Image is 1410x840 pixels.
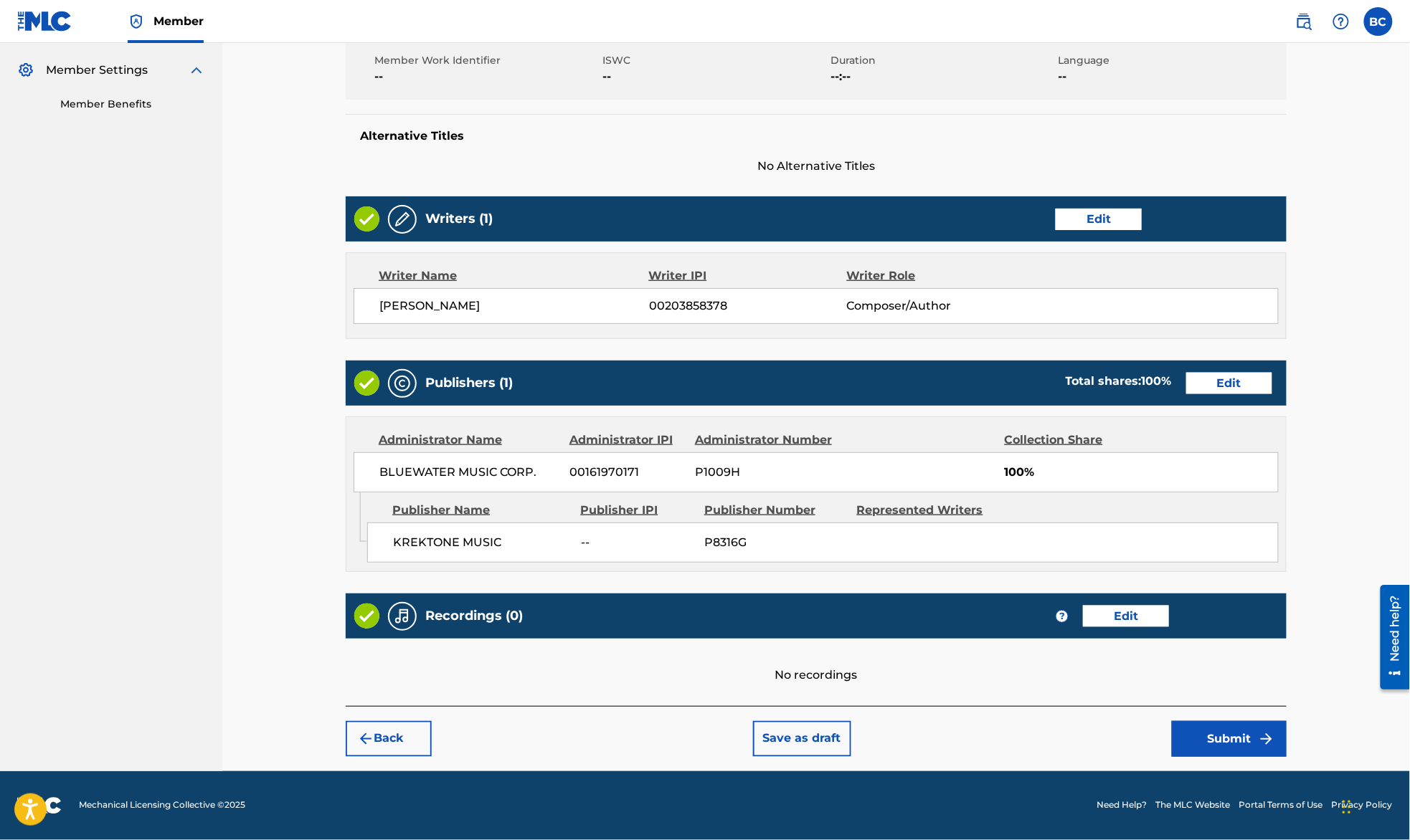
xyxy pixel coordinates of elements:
span: ? [1056,611,1068,622]
img: 7ee5dd4eb1f8a8e3ef2f.svg [357,730,374,748]
a: Member Benefits [60,97,205,112]
div: Writer Name [379,267,649,285]
span: ISWC [602,53,827,68]
span: 00161970171 [570,464,685,481]
div: Administrator Name [379,431,559,449]
span: KREKTONE MUSIC [393,534,570,551]
img: MLC Logo [17,11,72,32]
span: Member Settings [46,62,148,79]
span: Duration [831,53,1055,68]
span: Mechanical Licensing Collective © 2025 [79,799,245,812]
a: Portal Terms of Use [1239,799,1323,812]
img: search [1295,13,1312,30]
a: Need Help? [1097,799,1148,812]
span: 100 % [1142,374,1172,388]
span: -- [581,534,694,551]
span: No Alternative Titles [346,158,1287,175]
span: 00203858378 [649,297,847,315]
img: Valid [354,603,379,629]
span: P1009H [695,464,838,481]
div: Total shares: [1066,373,1172,390]
span: Member Work Identifier [374,53,599,68]
span: [PERSON_NAME] [379,297,649,315]
h5: Recordings (0) [425,608,523,624]
span: --:-- [831,68,1055,85]
span: 100% [1004,464,1278,481]
span: -- [1059,68,1283,85]
div: User Menu [1364,7,1393,36]
img: Valid [354,371,379,396]
div: Administrator IPI [569,431,684,449]
span: -- [374,68,599,85]
h5: Publishers (1) [425,375,513,391]
div: Writer Role [847,267,1027,285]
span: Member [153,13,204,29]
img: Member Settings [17,62,34,79]
h5: Writers (1) [425,211,493,227]
button: Save as draft [753,721,851,757]
div: Collection Share [1005,431,1140,449]
button: Edit [1186,373,1272,394]
div: Publisher Name [392,502,569,519]
div: Help [1327,7,1355,36]
a: The MLC Website [1156,799,1231,812]
img: help [1333,13,1350,30]
button: Back [346,721,432,757]
div: Drag [1343,786,1351,829]
iframe: Resource Center [1370,579,1410,695]
iframe: Chat Widget [1338,771,1410,840]
span: BLUEWATER MUSIC CORP. [379,464,559,481]
img: f7272a7cc735f4ea7f67.svg [1258,730,1275,748]
div: Publisher IPI [580,502,694,519]
button: Edit [1056,209,1142,230]
h5: Alternative Titles [360,129,1272,143]
span: -- [602,68,827,85]
img: Publishers [394,375,411,392]
div: Represented Writers [857,502,999,519]
div: Writer IPI [649,267,847,285]
img: Recordings [394,608,411,625]
a: Privacy Policy [1332,799,1393,812]
span: Language [1059,53,1283,68]
div: Publisher Number [704,502,846,519]
span: Composer/Author [847,297,1027,315]
span: P8316G [704,534,846,551]
a: Public Search [1290,7,1318,36]
img: Valid [354,206,379,232]
img: Writers [394,211,411,228]
button: Submit [1172,721,1287,757]
img: Top Rightsholder [128,13,145,30]
img: expand [188,62,205,79]
img: logo [17,797,62,814]
button: Edit [1083,606,1169,627]
div: No recordings [346,639,1287,684]
div: Administrator Number [695,431,839,449]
